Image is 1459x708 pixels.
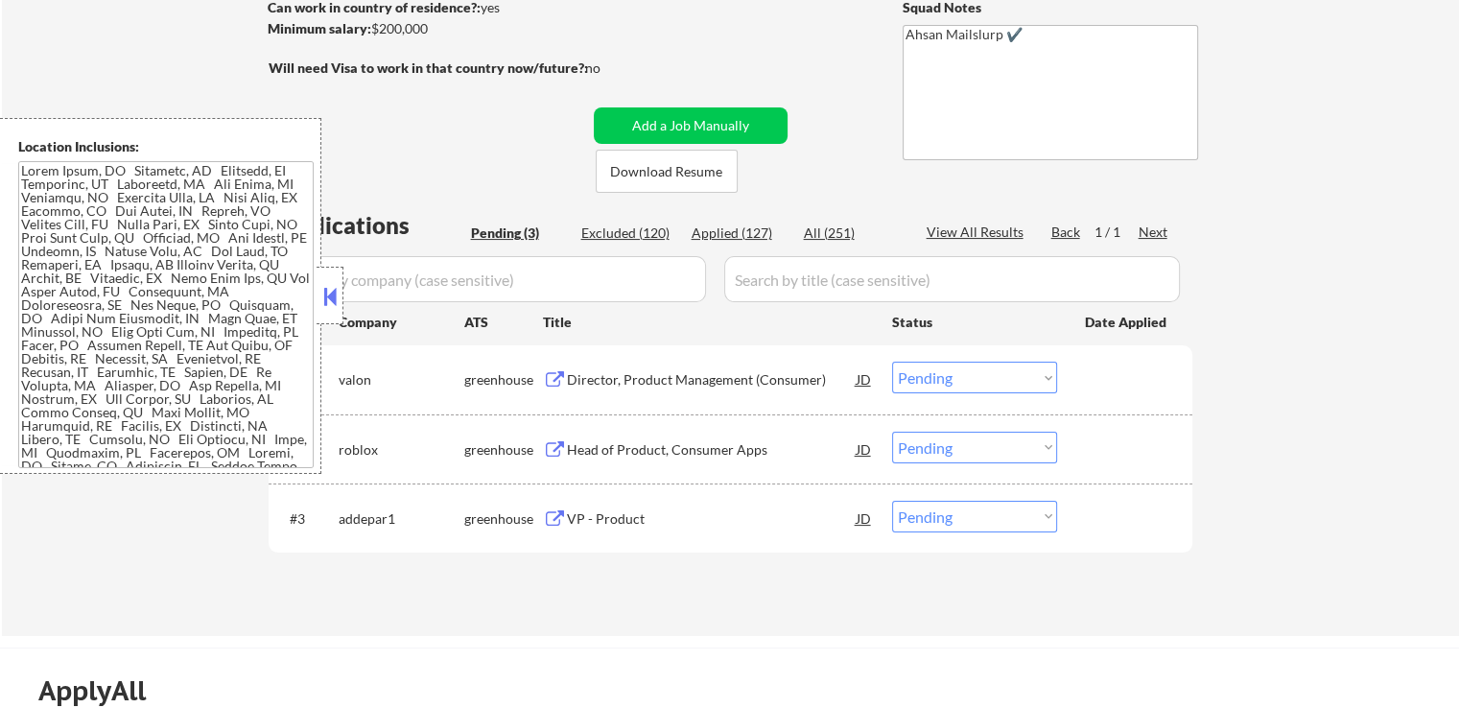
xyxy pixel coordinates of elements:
[18,137,314,156] div: Location Inclusions:
[855,501,874,535] div: JD
[471,224,567,243] div: Pending (3)
[274,214,464,237] div: Applications
[1051,223,1082,242] div: Back
[339,509,464,529] div: addepar1
[464,370,543,389] div: greenhouse
[594,107,788,144] button: Add a Job Manually
[892,304,1057,339] div: Status
[596,150,738,193] button: Download Resume
[927,223,1029,242] div: View All Results
[1094,223,1139,242] div: 1 / 1
[1139,223,1169,242] div: Next
[567,370,857,389] div: Director, Product Management (Consumer)
[268,19,587,38] div: $200,000
[464,313,543,332] div: ATS
[724,256,1180,302] input: Search by title (case sensitive)
[274,256,706,302] input: Search by company (case sensitive)
[290,509,323,529] div: #3
[1085,313,1169,332] div: Date Applied
[804,224,900,243] div: All (251)
[464,440,543,460] div: greenhouse
[543,313,874,332] div: Title
[855,432,874,466] div: JD
[339,440,464,460] div: roblox
[464,509,543,529] div: greenhouse
[339,370,464,389] div: valon
[567,440,857,460] div: Head of Product, Consumer Apps
[581,224,677,243] div: Excluded (120)
[692,224,788,243] div: Applied (127)
[567,509,857,529] div: VP - Product
[339,313,464,332] div: Company
[268,20,371,36] strong: Minimum salary:
[269,59,588,76] strong: Will need Visa to work in that country now/future?:
[585,59,640,78] div: no
[855,362,874,396] div: JD
[38,674,168,707] div: ApplyAll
